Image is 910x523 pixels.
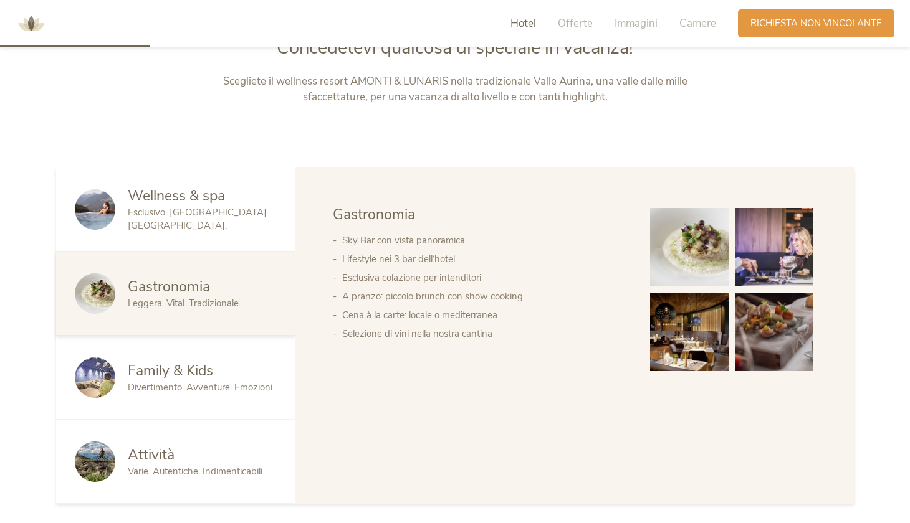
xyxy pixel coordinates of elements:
img: AMONTI & LUNARIS Wellnessresort [12,5,50,42]
span: Camere [679,16,716,31]
a: AMONTI & LUNARIS Wellnessresort [12,19,50,27]
span: Family & Kids [128,361,213,380]
li: Lifestyle nei 3 bar dell‘hotel [342,250,625,268]
span: Richiesta non vincolante [750,17,882,30]
span: Varie. Autentiche. Indimenticabili. [128,465,264,478]
li: Sky Bar con vista panoramica [342,231,625,250]
span: Gastronomia [128,277,210,296]
span: Esclusivo. [GEOGRAPHIC_DATA]. [GEOGRAPHIC_DATA]. [128,206,269,232]
span: Concedetevi qualcosa di speciale in vacanza! [277,35,633,60]
li: Selezione di vini nella nostra cantina [342,324,625,343]
span: Leggera. Vital. Tradizionale. [128,297,241,309]
li: Cena à la carte: locale o mediterranea [342,306,625,324]
span: Wellness & spa [128,186,225,205]
span: Divertimento. Avventure. Emozioni. [128,381,274,393]
p: Scegliete il wellness resort AMONTI & LUNARIS nella tradizionale Valle Aurina, una valle dalle mi... [195,73,716,105]
span: Immagini [615,16,658,31]
span: Gastronomia [333,205,415,224]
li: Esclusiva colazione per intenditori [342,268,625,287]
span: Hotel [510,16,536,31]
span: Attività [128,445,175,464]
li: A pranzo: piccolo brunch con show cooking [342,287,625,306]
span: Offerte [558,16,593,31]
